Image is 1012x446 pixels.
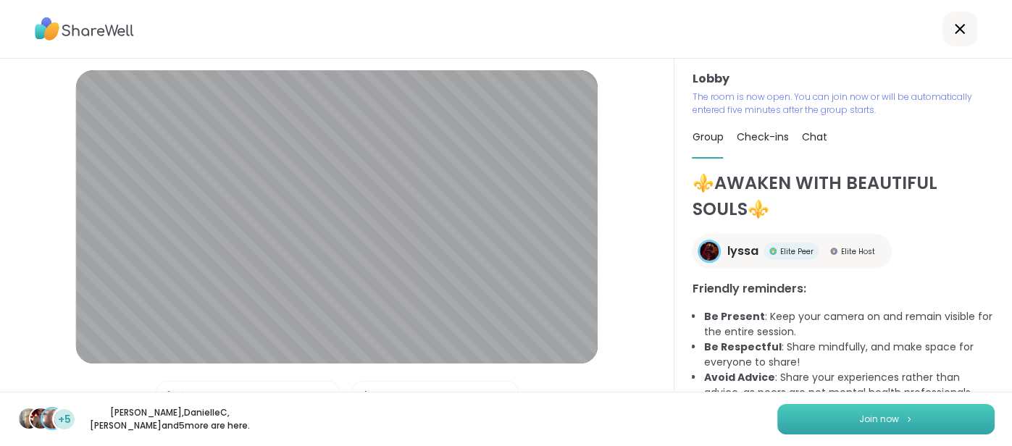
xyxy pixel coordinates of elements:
img: DanielleC [30,408,51,429]
span: Elite Peer [779,246,813,257]
div: Default - Internal Mic [192,389,300,404]
span: lyssa [727,243,758,260]
img: Elite Host [830,248,837,255]
h3: Lobby [692,70,995,88]
span: +5 [58,412,71,427]
h3: Friendly reminders: [692,280,995,298]
span: Elite Host [840,246,874,257]
a: lyssalyssaElite PeerElite PeerElite HostElite Host [692,234,892,269]
button: Join now [777,404,995,434]
span: | [181,382,185,411]
span: Chat [801,130,827,144]
img: ShareWell Logomark [905,415,913,423]
img: lyssa [700,242,719,261]
img: Microphone [162,382,175,411]
b: Be Present [703,309,764,324]
img: dodi [42,408,62,429]
b: Avoid Advice [703,370,774,384]
h1: ⚜️AWAKEN WITH BEAUTIFUL SOULS⚜️ [692,170,995,222]
img: Chuck [19,408,39,429]
img: ShareWell Logo [35,12,134,46]
img: Elite Peer [769,248,777,255]
span: | [376,387,380,405]
li: : Share your experiences rather than advice, as peers are not mental health professionals. [703,370,995,400]
span: Check-ins [736,130,788,144]
p: [PERSON_NAME] , DanielleC , [PERSON_NAME] and 5 more are here. [88,406,251,432]
span: Join now [859,413,899,426]
span: Group [692,130,723,144]
li: : Keep your camera on and remain visible for the entire session. [703,309,995,340]
li: : Share mindfully, and make space for everyone to share! [703,340,995,370]
b: Be Respectful [703,340,781,354]
p: The room is now open. You can join now or will be automatically entered five minutes after the gr... [692,91,995,117]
